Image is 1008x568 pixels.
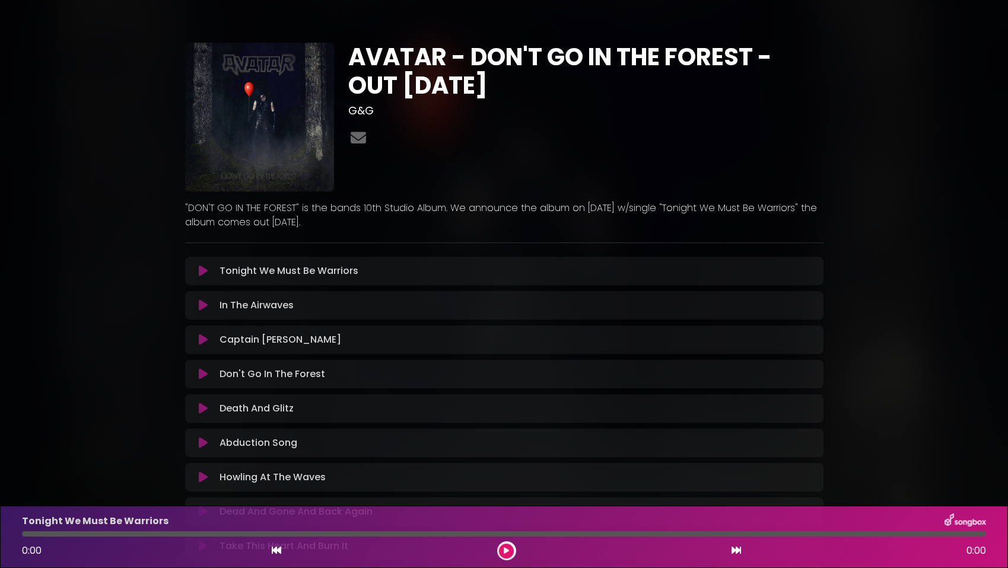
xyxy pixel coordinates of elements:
[220,298,294,312] p: In The Airwaves
[22,544,42,557] span: 0:00
[22,514,168,528] p: Tonight We Must Be Warriors
[348,43,823,100] h1: AVATAR - DON'T GO IN THE FOREST - OUT [DATE]
[185,43,334,192] img: F2dxkizfSxmxPj36bnub
[185,201,823,229] p: "DON'T GO IN THE FOREST" is the bands 10th Studio Album. We announce the album on [DATE] w/single...
[220,505,373,519] p: Dead And Gone And Back Again
[220,401,294,416] p: Death And Glitz
[966,544,986,558] span: 0:00
[220,470,326,484] p: Howling At The Waves
[348,104,823,117] h3: G&G
[220,367,325,381] p: Don't Go In The Forest
[945,513,986,529] img: songbox-logo-white.png
[220,436,297,450] p: Abduction Song
[220,333,341,347] p: Captain [PERSON_NAME]
[220,264,358,278] p: Tonight We Must Be Warriors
